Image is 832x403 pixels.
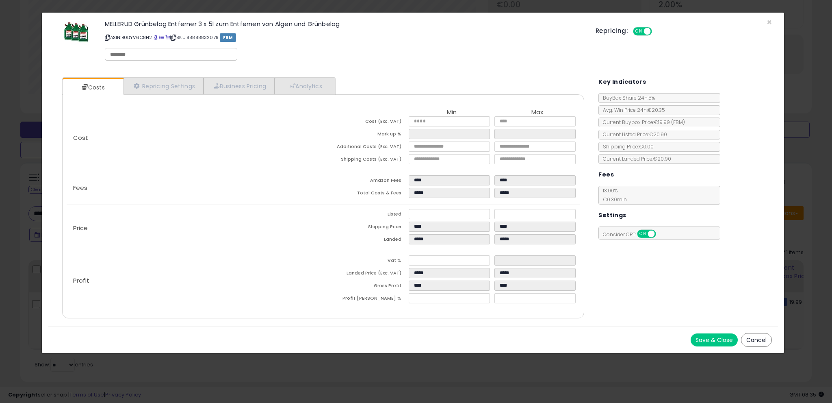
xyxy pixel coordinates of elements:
[165,34,170,41] a: Your listing only
[638,231,648,237] span: ON
[323,175,409,188] td: Amazon Fees
[409,109,494,116] th: Min
[599,155,671,162] span: Current Landed Price: €20.90
[64,21,89,45] img: 41NSbxI-j-L._SL60_.jpg
[654,119,685,126] span: €19.99
[323,116,409,129] td: Cost (Exc. VAT)
[323,268,409,281] td: Landed Price (Exc. VAT)
[323,255,409,268] td: Vat %
[598,210,626,220] h5: Settings
[598,170,614,180] h5: Fees
[323,281,409,293] td: Gross Profit
[323,234,409,247] td: Landed
[599,94,655,101] span: BuyBox Share 24h: 5%
[67,185,323,191] p: Fees
[655,231,668,237] span: OFF
[767,16,772,28] span: ×
[323,188,409,200] td: Total Costs & Fees
[598,77,646,87] h5: Key Indicators
[105,21,583,27] h3: MELLERUD Grünbelag Entferner 3 x 5l zum Entfernen von Algen und Grünbelag
[159,34,164,41] a: All offer listings
[123,78,204,94] a: Repricing Settings
[67,225,323,231] p: Price
[67,135,323,141] p: Cost
[220,33,236,42] span: FBM
[63,79,123,96] a: Costs
[634,28,644,35] span: ON
[275,78,335,94] a: Analytics
[596,28,628,34] h5: Repricing:
[323,293,409,306] td: Profit [PERSON_NAME] %
[494,109,580,116] th: Max
[599,231,667,238] span: Consider CPT:
[67,277,323,284] p: Profit
[323,222,409,234] td: Shipping Price
[154,34,158,41] a: BuyBox page
[323,142,409,154] td: Additional Costs (Exc. VAT)
[650,28,663,35] span: OFF
[599,131,667,138] span: Current Listed Price: €20.90
[105,31,583,44] p: ASIN: B0DYV6C8H2 | SKU: 88888832079
[599,143,654,150] span: Shipping Price: €0.00
[599,107,665,113] span: Avg. Win Price 24h: €20.35
[323,154,409,167] td: Shipping Costs (Exc. VAT)
[204,78,275,94] a: Business Pricing
[691,333,738,346] button: Save & Close
[599,187,627,203] span: 13.00 %
[323,129,409,142] td: Mark up %
[741,333,772,347] button: Cancel
[599,196,627,203] span: €0.30 min
[671,119,685,126] span: ( FBM )
[323,209,409,222] td: Listed
[599,119,685,126] span: Current Buybox Price:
